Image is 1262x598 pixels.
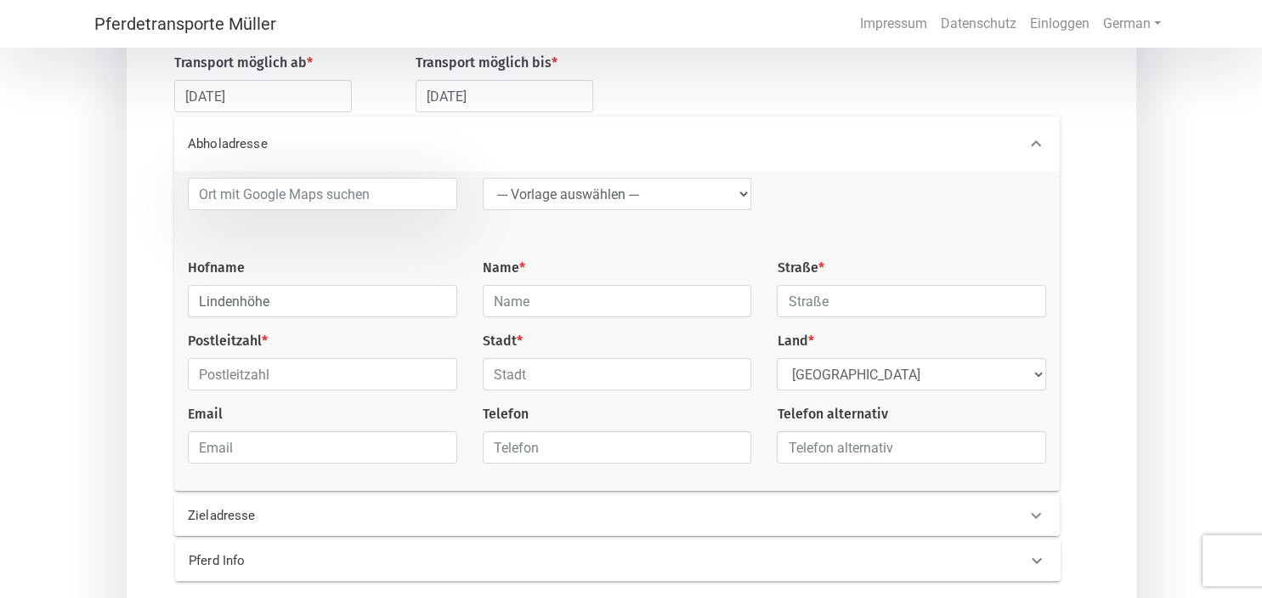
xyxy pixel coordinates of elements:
[483,331,523,351] label: Stadt
[483,285,752,317] input: Name
[483,358,752,390] input: Stadt
[188,358,457,390] input: Postleitzahl
[777,285,1046,317] input: Straße
[777,258,823,278] label: Straße
[934,7,1023,41] a: Datenschutz
[174,80,352,112] input: Datum auswählen
[188,506,576,526] p: Zieladresse
[1096,7,1168,41] a: German
[175,540,1061,581] div: Pferd Info
[483,431,752,464] input: Telefon
[188,331,268,351] label: Postleitzahl
[188,285,457,317] input: Hofname
[416,80,593,112] input: Datum auswählen
[188,134,576,154] p: Abholadresse
[777,431,1046,464] input: Telefon alternativ
[174,53,313,73] label: Transport möglich ab
[174,495,1060,536] div: Zieladresse
[188,404,223,424] label: Email
[1023,7,1096,41] a: Einloggen
[189,551,577,571] p: Pferd Info
[94,7,276,41] a: Pferdetransporte Müller
[483,258,525,278] label: Name
[188,178,457,210] input: Ort mit Google Maps suchen
[174,117,1060,171] div: Abholadresse
[483,404,529,424] label: Telefon
[416,53,557,73] label: Transport möglich bis
[188,431,457,464] input: Email
[853,7,934,41] a: Impressum
[188,258,245,278] label: Hofname
[174,171,1060,491] div: Abholadresse
[777,331,813,351] label: Land
[777,404,887,424] label: Telefon alternativ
